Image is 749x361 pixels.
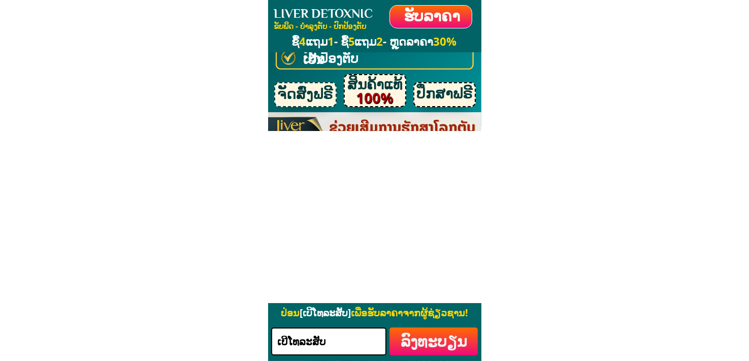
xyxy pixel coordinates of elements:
[389,327,478,355] p: ລົງທະບຽນ
[434,34,457,49] span: 30%
[328,34,334,49] span: 1
[397,4,467,28] h3: ຮັບລາຄາ
[411,82,478,105] h3: ປຶກສາຟຣີ
[356,88,393,107] span: 100%
[303,48,429,68] h3: ປົກປ້ອງຕັບ
[274,22,402,30] h3: ຂັບພິດ - ບຳລຸງຕັບ - ປົກປ້ອງຕັບ
[341,77,409,91] h3: ສິນຄ້າແທ້
[275,329,383,354] input: ເບີໂທລະສັບ
[377,34,383,49] span: 2
[270,307,479,318] h3: ປ່ອນ ເພື່ອຮັບລາຄາຈາກຜູ້ຊ່ຽວຊານ!
[348,34,355,49] span: 5
[274,4,413,24] h3: LIVER DETOXNIC
[261,32,487,50] h3: ຊື້ ແຖມ - ຊື້ ແຖມ - ຫຼຸດລາຄາ
[274,82,336,105] h3: ຈັດສົ່ງຟຣີ
[299,34,306,49] span: 4
[300,306,351,319] span: [ເບີໂທລະສັບ]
